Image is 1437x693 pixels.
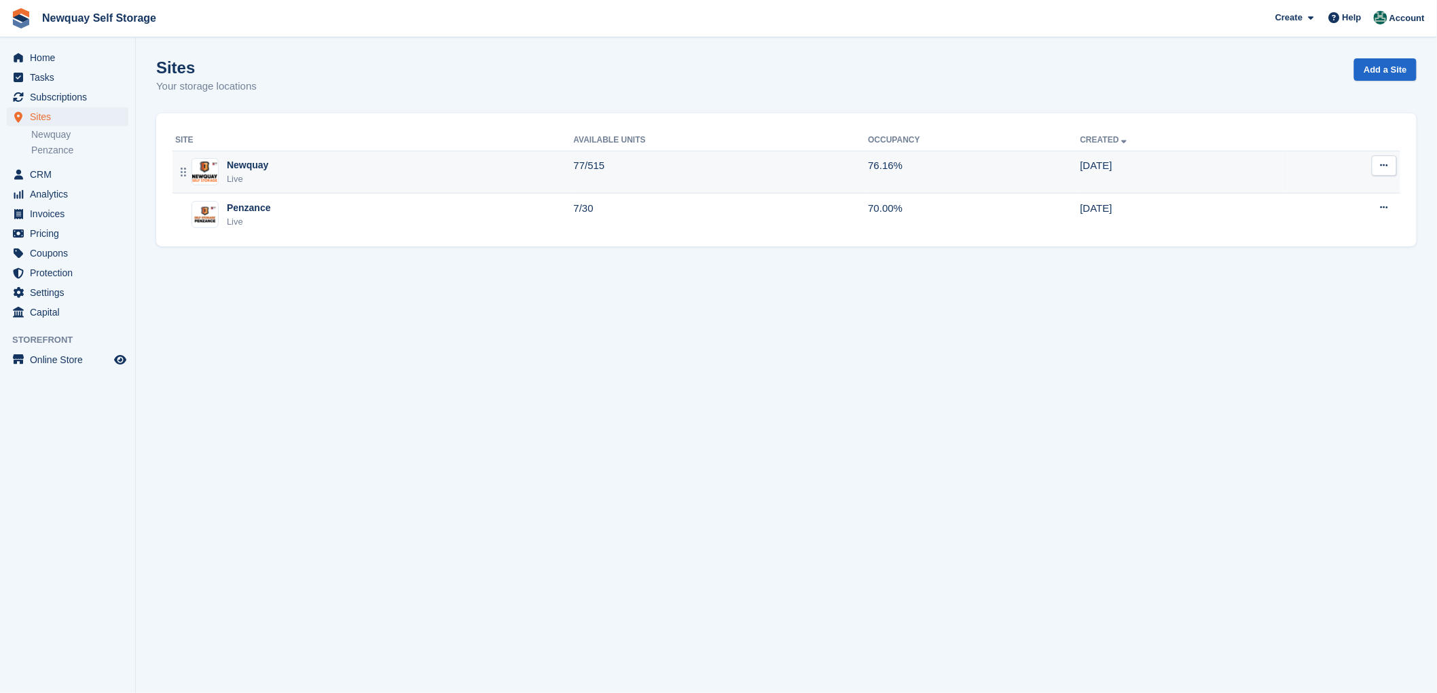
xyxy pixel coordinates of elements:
[227,172,268,186] div: Live
[112,352,128,368] a: Preview store
[30,263,111,282] span: Protection
[156,58,257,77] h1: Sites
[30,68,111,87] span: Tasks
[1080,151,1284,193] td: [DATE]
[30,48,111,67] span: Home
[11,8,31,29] img: stora-icon-8386f47178a22dfd0bd8f6a31ec36ba5ce8667c1dd55bd0f319d3a0aa187defe.svg
[7,224,128,243] a: menu
[868,193,1080,236] td: 70.00%
[30,350,111,369] span: Online Store
[574,130,869,151] th: Available Units
[30,88,111,107] span: Subscriptions
[1080,135,1130,145] a: Created
[192,205,218,225] img: Image of Penzance site
[31,128,128,141] a: Newquay
[574,151,869,193] td: 77/515
[12,333,135,347] span: Storefront
[1354,58,1417,81] a: Add a Site
[30,165,111,184] span: CRM
[192,162,218,181] img: Image of Newquay site
[7,107,128,126] a: menu
[30,224,111,243] span: Pricing
[7,303,128,322] a: menu
[156,79,257,94] p: Your storage locations
[7,68,128,87] a: menu
[31,144,128,157] a: Penzance
[868,130,1080,151] th: Occupancy
[1275,11,1303,24] span: Create
[574,193,869,236] td: 7/30
[37,7,162,29] a: Newquay Self Storage
[227,158,268,172] div: Newquay
[7,48,128,67] a: menu
[30,244,111,263] span: Coupons
[30,283,111,302] span: Settings
[1389,12,1425,25] span: Account
[30,107,111,126] span: Sites
[7,244,128,263] a: menu
[7,185,128,204] a: menu
[7,350,128,369] a: menu
[7,88,128,107] a: menu
[227,201,271,215] div: Penzance
[1343,11,1362,24] span: Help
[7,165,128,184] a: menu
[1374,11,1387,24] img: JON
[7,283,128,302] a: menu
[30,303,111,322] span: Capital
[868,151,1080,193] td: 76.16%
[7,263,128,282] a: menu
[1080,193,1284,236] td: [DATE]
[7,204,128,223] a: menu
[172,130,574,151] th: Site
[227,215,271,229] div: Live
[30,185,111,204] span: Analytics
[30,204,111,223] span: Invoices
